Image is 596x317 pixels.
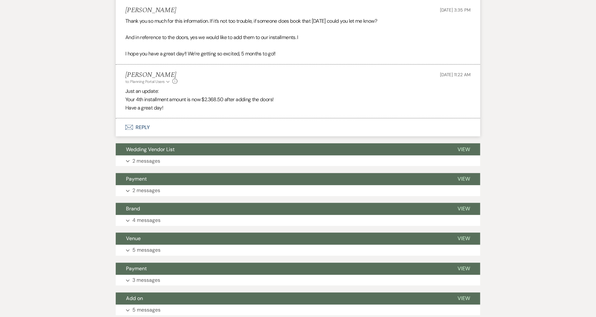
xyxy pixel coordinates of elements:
p: Your 4th installment amount is now $2.368.50 after adding the doors! [125,95,471,104]
span: to: Planning Portal Users [125,79,165,84]
span: [DATE] 3:35 PM [440,7,471,13]
p: I hope you have a great day!! We’re getting so excited, 5 months to go!! [125,50,471,58]
span: [DATE] 11:22 AM [440,72,471,77]
p: 5 messages [132,306,161,314]
button: View [447,203,480,215]
span: Brand [126,206,140,212]
span: Add on [126,295,143,302]
button: View [447,293,480,305]
span: View [458,235,470,242]
span: Payment [126,265,147,272]
span: View [458,295,470,302]
span: Wedding Vendor List [126,146,175,153]
button: 4 messages [116,215,480,226]
button: Reply [116,118,480,136]
span: Venue [126,235,141,242]
p: 4 messages [132,216,161,225]
button: to: Planning Portal Users [125,79,171,85]
p: And in reference to the doors, yes we would like to add them to our installments. I [125,33,471,42]
span: View [458,176,470,183]
button: Wedding Vendor List [116,143,447,156]
button: View [447,263,480,275]
span: View [458,206,470,212]
p: 5 messages [132,246,161,255]
button: 2 messages [116,156,480,167]
p: Have a great day! [125,104,471,112]
span: Payment [126,176,147,183]
p: 3 messages [132,276,160,285]
button: View [447,233,480,245]
button: Brand [116,203,447,215]
button: Venue [116,233,447,245]
span: View [458,146,470,153]
p: Thank you so much for this information. If it’s not too trouble, if someone does book that [DATE]... [125,17,471,25]
p: Just an update: [125,87,471,95]
h5: [PERSON_NAME] [125,6,176,14]
h5: [PERSON_NAME] [125,71,177,79]
button: 2 messages [116,185,480,196]
p: 2 messages [132,187,160,195]
button: View [447,143,480,156]
button: Payment [116,173,447,185]
button: 5 messages [116,305,480,316]
span: View [458,265,470,272]
button: Payment [116,263,447,275]
button: View [447,173,480,185]
button: 5 messages [116,245,480,256]
p: 2 messages [132,157,160,165]
button: 3 messages [116,275,480,286]
button: Add on [116,293,447,305]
